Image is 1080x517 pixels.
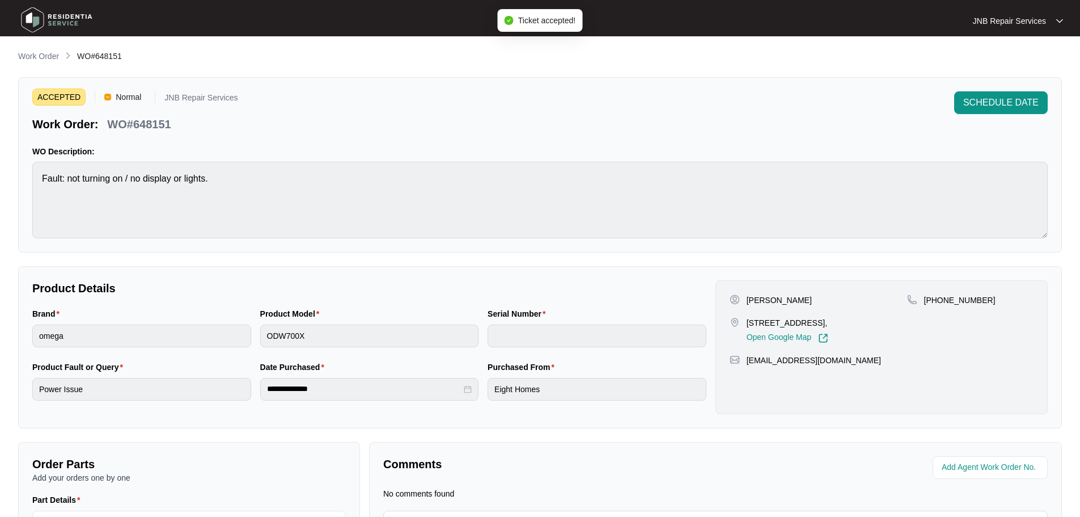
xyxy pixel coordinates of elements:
[747,317,828,329] p: [STREET_ADDRESS],
[18,51,59,62] p: Work Order
[488,325,706,347] input: Serial Number
[267,383,462,395] input: Date Purchased
[164,94,238,106] p: JNB Repair Services
[488,308,550,320] label: Serial Number
[518,16,575,25] span: Ticket accepted!
[505,16,514,25] span: check-circle
[32,362,128,373] label: Product Fault or Query
[973,15,1046,27] p: JNB Repair Services
[32,325,251,347] input: Brand
[818,333,828,343] img: Link-External
[63,51,73,60] img: chevron-right
[747,355,881,366] p: [EMAIL_ADDRESS][DOMAIN_NAME]
[747,295,812,306] p: [PERSON_NAME]
[954,91,1048,114] button: SCHEDULE DATE
[924,295,996,306] p: [PHONE_NUMBER]
[1056,18,1063,24] img: dropdown arrow
[32,162,1048,238] textarea: Fault: not turning on / no display or lights.
[107,116,171,132] p: WO#648151
[260,325,479,347] input: Product Model
[488,378,706,401] input: Purchased From
[32,456,346,472] p: Order Parts
[17,3,96,37] img: residentia service logo
[730,355,740,365] img: map-pin
[942,461,1041,474] input: Add Agent Work Order No.
[963,96,1039,110] span: SCHEDULE DATE
[907,295,917,305] img: map-pin
[32,146,1048,157] p: WO Description:
[260,308,324,320] label: Product Model
[32,472,346,484] p: Add your orders one by one
[16,51,61,63] a: Work Order
[32,280,706,296] p: Product Details
[730,295,740,305] img: user-pin
[747,333,828,343] a: Open Google Map
[32,116,98,132] p: Work Order:
[32,308,64,320] label: Brand
[730,317,740,327] img: map-pin
[111,89,146,106] span: Normal
[32,494,85,506] label: Part Details
[488,362,559,373] label: Purchased From
[32,378,251,401] input: Product Fault or Query
[32,89,86,106] span: ACCEPTED
[260,362,329,373] label: Date Purchased
[383,488,454,499] p: No comments found
[383,456,708,472] p: Comments
[77,52,122,61] span: WO#648151
[104,94,111,100] img: Vercel Logo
